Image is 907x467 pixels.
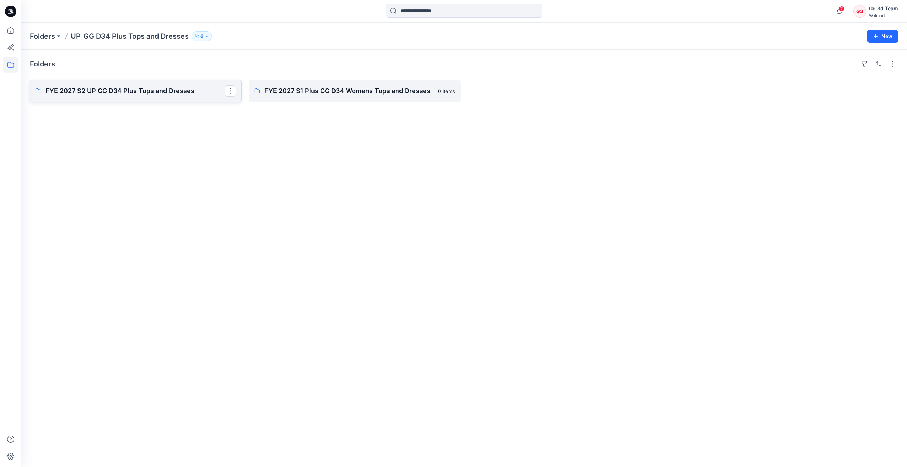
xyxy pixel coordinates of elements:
p: FYE 2027 S2 UP GG D34 Plus Tops and Dresses [45,86,225,96]
span: 7 [839,6,844,12]
p: 6 [200,32,203,40]
div: Walmart [869,13,898,18]
p: UP_GG D34 Plus Tops and Dresses [71,31,189,41]
button: 6 [192,31,212,41]
p: FYE 2027 S1 Plus GG D34 Womens Tops and Dresses [264,86,434,96]
a: Folders [30,31,55,41]
div: Gg 3d Team [869,4,898,13]
button: New [867,30,898,43]
a: FYE 2027 S1 Plus GG D34 Womens Tops and Dresses0 items [249,80,461,102]
h4: Folders [30,60,55,68]
a: FYE 2027 S2 UP GG D34 Plus Tops and Dresses [30,80,242,102]
p: 0 items [438,87,455,95]
div: G3 [853,5,866,18]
